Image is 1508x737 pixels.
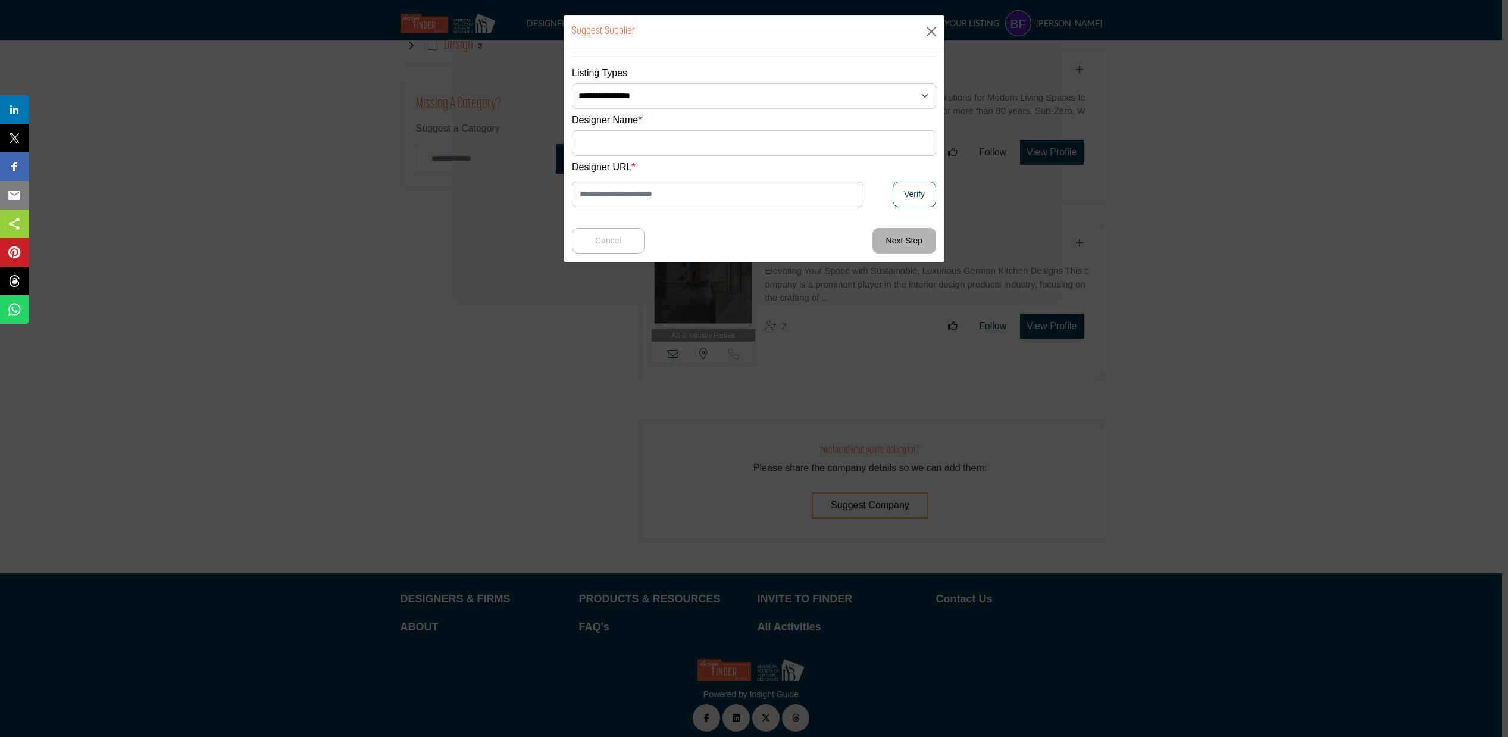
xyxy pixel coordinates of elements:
input: Enter Website URL [572,182,863,207]
label: Designer URL [572,160,636,174]
label: Listing Types [572,66,627,80]
label: Designer Name [572,113,642,127]
button: Close [922,23,940,40]
button: Verify [893,182,936,207]
button: Cancel [572,228,645,254]
input: Supplier Name [572,130,936,156]
h1: Suggest Supplier [572,24,635,39]
button: Next Step [872,228,936,254]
